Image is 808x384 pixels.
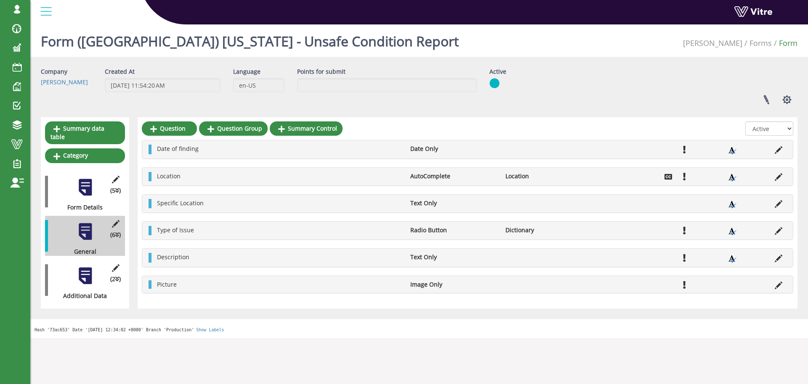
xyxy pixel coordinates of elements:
div: Form Details [45,203,119,212]
li: Location [501,172,596,180]
label: Points for submit [297,67,346,76]
span: Description [157,253,189,261]
div: Additional Data [45,292,119,300]
a: [PERSON_NAME] [683,38,742,48]
label: Active [489,67,506,76]
span: Date of finding [157,145,199,153]
span: (5 ) [110,186,121,195]
li: Text Only [406,199,501,207]
div: General [45,247,119,256]
span: Picture [157,280,177,288]
a: Summary Control [270,121,343,136]
a: Show Labels [196,328,224,332]
a: Question Group [199,121,268,136]
span: (6 ) [110,231,121,239]
span: Location [157,172,181,180]
li: Form [772,38,797,49]
h1: Form ([GEOGRAPHIC_DATA]) [US_STATE] - Unsafe Condition Report [41,21,459,57]
li: AutoComplete [406,172,501,180]
a: Category [45,148,125,163]
span: (2 ) [110,275,121,283]
li: Image Only [406,280,501,289]
li: Text Only [406,253,501,261]
label: Created At [105,67,135,76]
li: Radio Button [406,226,501,234]
label: Company [41,67,67,76]
li: Date Only [406,145,501,153]
span: Type of Issue [157,226,194,234]
img: yes [489,78,500,89]
a: Summary data table [45,121,125,144]
a: Question [142,121,197,136]
label: Language [233,67,260,76]
li: Dictionary [501,226,596,234]
span: Specific Location [157,199,204,207]
a: [PERSON_NAME] [41,78,88,86]
span: Hash '73ac653' Date '[DATE] 12:34:02 +0000' Branch 'Production' [35,328,194,332]
a: Forms [750,38,772,48]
